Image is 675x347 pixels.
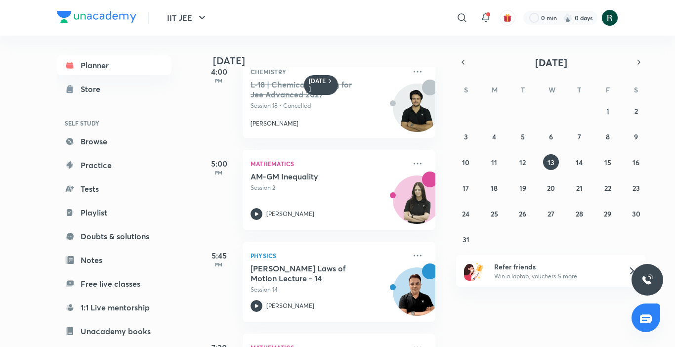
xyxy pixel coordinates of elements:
[57,11,136,25] a: Company Logo
[161,8,214,28] button: IIT JEE
[57,131,171,151] a: Browse
[571,154,587,170] button: August 14, 2025
[199,261,239,267] p: PM
[634,106,638,116] abbr: August 2, 2025
[500,10,515,26] button: avatar
[57,298,171,317] a: 1:1 Live mentorship
[628,180,644,196] button: August 23, 2025
[632,209,640,218] abbr: August 30, 2025
[521,132,525,141] abbr: August 5, 2025
[463,235,469,244] abbr: August 31, 2025
[515,129,531,144] button: August 5, 2025
[628,103,644,119] button: August 2, 2025
[199,250,239,261] h5: 5:45
[606,132,610,141] abbr: August 8, 2025
[543,180,559,196] button: August 20, 2025
[515,154,531,170] button: August 12, 2025
[57,226,171,246] a: Doubts & solutions
[251,158,406,170] p: Mathematics
[633,158,639,167] abbr: August 16, 2025
[458,231,474,247] button: August 31, 2025
[633,183,640,193] abbr: August 23, 2025
[519,209,526,218] abbr: August 26, 2025
[604,158,611,167] abbr: August 15, 2025
[251,183,406,192] p: Session 2
[571,129,587,144] button: August 7, 2025
[266,302,314,310] p: [PERSON_NAME]
[576,183,583,193] abbr: August 21, 2025
[491,158,497,167] abbr: August 11, 2025
[464,85,468,94] abbr: Sunday
[578,132,581,141] abbr: August 7, 2025
[571,206,587,221] button: August 28, 2025
[251,66,406,78] p: Chemistry
[604,183,611,193] abbr: August 22, 2025
[601,9,618,26] img: Ronak soni
[57,203,171,222] a: Playlist
[628,206,644,221] button: August 30, 2025
[492,132,496,141] abbr: August 4, 2025
[251,250,406,261] p: Physics
[543,154,559,170] button: August 13, 2025
[515,180,531,196] button: August 19, 2025
[393,273,441,320] img: Avatar
[547,183,555,193] abbr: August 20, 2025
[543,129,559,144] button: August 6, 2025
[251,263,374,283] h5: Newton's Laws of Motion Lecture - 14
[464,132,468,141] abbr: August 3, 2025
[535,56,567,69] span: [DATE]
[393,181,441,228] img: Avatar
[57,55,171,75] a: Planner
[492,85,498,94] abbr: Monday
[486,180,502,196] button: August 18, 2025
[57,79,171,99] a: Store
[486,206,502,221] button: August 25, 2025
[57,179,171,199] a: Tests
[606,106,609,116] abbr: August 1, 2025
[563,13,573,23] img: streak
[57,115,171,131] h6: SELF STUDY
[600,103,616,119] button: August 1, 2025
[57,155,171,175] a: Practice
[309,77,326,93] h6: [DATE]
[548,158,554,167] abbr: August 13, 2025
[486,129,502,144] button: August 4, 2025
[81,83,106,95] div: Store
[628,154,644,170] button: August 16, 2025
[251,119,298,128] p: [PERSON_NAME]
[548,85,555,94] abbr: Wednesday
[600,129,616,144] button: August 8, 2025
[543,206,559,221] button: August 27, 2025
[199,78,239,84] p: PM
[251,101,406,110] p: Session 18 • Cancelled
[628,129,644,144] button: August 9, 2025
[576,209,583,218] abbr: August 28, 2025
[503,13,512,22] img: avatar
[494,272,616,281] p: Win a laptop, vouchers & more
[600,154,616,170] button: August 15, 2025
[641,274,653,286] img: ttu
[57,274,171,294] a: Free live classes
[213,55,445,67] h4: [DATE]
[458,154,474,170] button: August 10, 2025
[463,183,469,193] abbr: August 17, 2025
[199,170,239,175] p: PM
[576,158,583,167] abbr: August 14, 2025
[462,209,469,218] abbr: August 24, 2025
[199,66,239,78] h5: 4:00
[491,183,498,193] abbr: August 18, 2025
[57,11,136,23] img: Company Logo
[57,321,171,341] a: Unacademy books
[393,89,441,136] img: Avatar
[470,55,632,69] button: [DATE]
[494,261,616,272] h6: Refer friends
[519,158,526,167] abbr: August 12, 2025
[458,180,474,196] button: August 17, 2025
[199,158,239,170] h5: 5:00
[515,206,531,221] button: August 26, 2025
[251,285,406,294] p: Session 14
[521,85,525,94] abbr: Tuesday
[57,250,171,270] a: Notes
[464,261,484,281] img: referral
[571,180,587,196] button: August 21, 2025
